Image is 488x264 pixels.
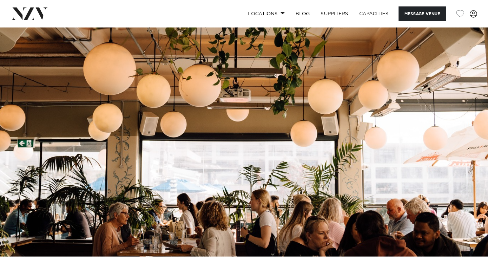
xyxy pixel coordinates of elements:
[315,6,353,21] a: SUPPLIERS
[290,6,315,21] a: BLOG
[399,6,446,21] button: Message Venue
[243,6,290,21] a: Locations
[11,7,48,20] img: nzv-logo.png
[354,6,394,21] a: Capacities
